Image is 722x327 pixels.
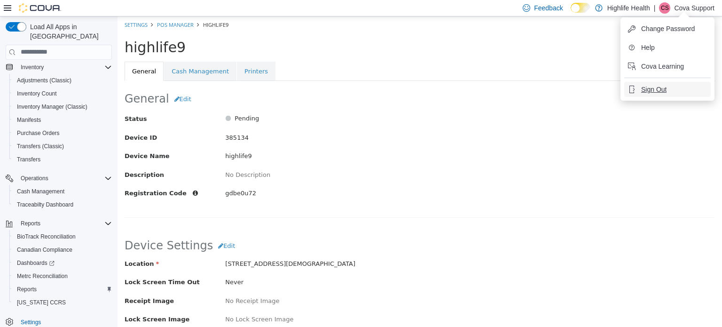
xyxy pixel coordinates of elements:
a: Printers [119,45,158,65]
a: POS Manager [39,5,76,12]
span: Cova Learning [641,62,684,71]
a: Cash Management [13,186,68,197]
span: Manifests [13,114,112,126]
span: No Lock Screen Image [108,299,176,306]
p: Cova Support [674,2,714,14]
h2: General [7,74,597,91]
span: Traceabilty Dashboard [13,199,112,210]
button: BioTrack Reconciliation [9,230,116,243]
span: highlife9 [86,5,111,12]
button: Canadian Compliance [9,243,116,256]
button: Traceabilty Dashboard [9,198,116,211]
span: [US_STATE] CCRS [17,299,66,306]
span: Purchase Orders [17,129,60,137]
a: [US_STATE] CCRS [13,297,70,308]
button: Manifests [9,113,116,127]
a: Canadian Compliance [13,244,76,255]
button: Reports [17,218,44,229]
span: Canadian Compliance [17,246,72,254]
button: Edit [95,221,123,238]
span: Inventory Count [13,88,112,99]
span: Inventory Manager (Classic) [13,101,112,112]
span: Settings [21,319,41,326]
span: BioTrack Reconciliation [13,231,112,242]
span: Dashboards [17,259,55,267]
span: Transfers (Classic) [13,141,112,152]
a: Metrc Reconciliation [13,271,71,282]
span: Cash Management [17,188,64,195]
button: Sign Out [624,82,711,97]
span: Purchase Orders [13,128,112,139]
span: No Receipt Image [108,281,162,288]
span: highlife9 [108,136,134,143]
button: Cash Management [9,185,116,198]
span: Operations [17,173,112,184]
p: | [654,2,656,14]
a: Inventory Count [13,88,61,99]
span: Device Name [7,136,52,143]
p: Highlife Health [607,2,650,14]
span: Edit [62,79,74,86]
a: Dashboards [13,257,58,269]
span: Feedback [534,3,563,13]
button: Purchase Orders [9,127,116,140]
button: Change Password [624,21,711,36]
button: Transfers [9,153,116,166]
span: Metrc Reconciliation [17,272,68,280]
button: [US_STATE] CCRS [9,296,116,309]
h2: Device Settings [7,221,597,238]
a: BioTrack Reconciliation [13,231,79,242]
span: Location [7,244,41,251]
span: Pending [117,98,141,105]
span: Canadian Compliance [13,244,112,255]
span: Device ID [7,118,39,125]
span: Lock Screen Time Out [7,262,82,269]
span: Sign Out [641,85,667,94]
span: Metrc Reconciliation [13,271,112,282]
span: Status [7,99,30,106]
span: Traceabilty Dashboard [17,201,73,208]
button: Reports [2,217,116,230]
button: Help [624,40,711,55]
span: Help [641,43,655,52]
button: Metrc Reconciliation [9,270,116,283]
span: Operations [21,175,48,182]
button: Transfers (Classic) [9,140,116,153]
span: Dashboards [13,257,112,269]
a: Manifests [13,114,45,126]
a: Traceabilty Dashboard [13,199,77,210]
button: Cova Learning [624,59,711,74]
button: Edit [52,74,79,91]
span: gdbe0u72 [108,173,139,180]
span: Registration Code [7,173,69,180]
button: Inventory [17,62,47,73]
span: Reports [21,220,40,227]
a: Adjustments (Classic) [13,75,75,86]
span: Adjustments (Classic) [17,77,71,84]
span: Transfers [17,156,40,163]
button: Inventory Manager (Classic) [9,100,116,113]
span: Washington CCRS [13,297,112,308]
input: Dark Mode [571,3,590,13]
div: Cova Support [659,2,670,14]
a: Cash Management [47,45,119,65]
span: BioTrack Reconciliation [17,233,76,240]
span: CS [661,2,669,14]
a: General [7,45,46,65]
a: Dashboards [9,256,116,270]
a: Inventory Manager (Classic) [13,101,91,112]
span: Cash Management [13,186,112,197]
span: Inventory [21,64,44,71]
a: Settings [7,5,30,12]
a: Reports [13,284,40,295]
span: Load All Apps in [GEOGRAPHIC_DATA] [26,22,112,41]
span: Reports [17,286,37,293]
span: Never [108,262,126,269]
span: Manifests [17,116,41,124]
a: Transfers (Classic) [13,141,68,152]
span: highlife9 [7,23,68,39]
span: Transfers (Classic) [17,143,64,150]
a: Purchase Orders [13,128,63,139]
span: Inventory Count [17,90,57,97]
